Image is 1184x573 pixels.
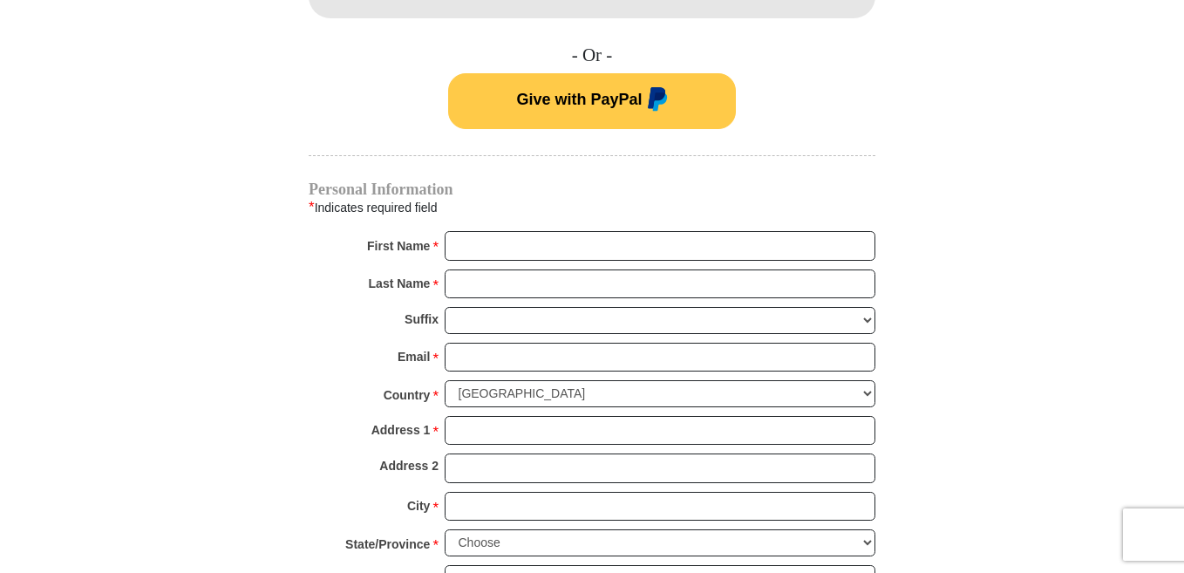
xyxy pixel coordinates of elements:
[345,532,430,556] strong: State/Province
[384,383,431,407] strong: Country
[643,87,668,115] img: paypal
[405,307,439,331] strong: Suffix
[516,90,642,107] span: Give with PayPal
[379,454,439,478] strong: Address 2
[309,182,875,196] h4: Personal Information
[369,271,431,296] strong: Last Name
[309,196,875,219] div: Indicates required field
[398,344,430,369] strong: Email
[309,44,875,66] h4: - Or -
[367,234,430,258] strong: First Name
[371,418,431,442] strong: Address 1
[448,73,736,129] button: Give with PayPal
[407,494,430,518] strong: City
